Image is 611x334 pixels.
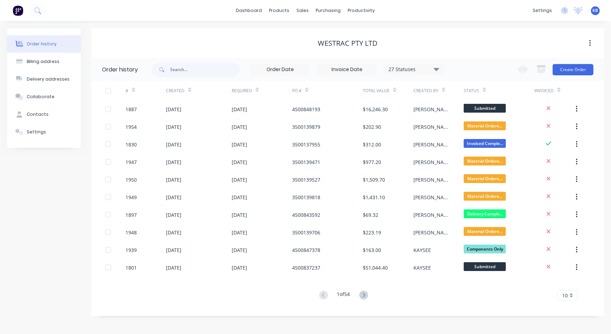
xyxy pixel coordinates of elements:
button: Delivery addresses [7,70,81,88]
div: Order history [102,65,138,74]
div: 3500139706 [292,229,320,236]
input: Order Date [251,64,310,75]
div: products [266,5,293,16]
div: 4500843592 [292,211,320,219]
div: $51,044.40 [363,264,388,271]
button: Billing address [7,53,81,70]
div: [DATE] [232,158,247,166]
div: [PERSON_NAME] [413,106,450,113]
div: Delivery addresses [27,76,70,82]
div: [DATE] [232,141,247,148]
div: [DATE] [232,246,247,254]
div: [DATE] [232,264,247,271]
div: Created [166,88,185,94]
div: [PERSON_NAME] [413,229,450,236]
div: 27 Statuses [384,65,443,73]
div: [DATE] [166,229,181,236]
div: $202.90 [363,123,381,131]
div: [PERSON_NAME] [413,141,450,148]
span: Material Ordere... [464,174,506,183]
div: Contacts [27,111,49,118]
div: [DATE] [166,246,181,254]
div: # [126,88,128,94]
a: dashboard [233,5,266,16]
span: Material Ordere... [464,121,506,130]
div: 1801 [126,264,137,271]
span: Invoiced Comple... [464,139,506,148]
div: KAYSEE [413,264,431,271]
div: 4500837237 [292,264,320,271]
div: [DATE] [166,264,181,271]
div: [PERSON_NAME] [413,194,450,201]
div: Order history [27,41,57,47]
div: Invoiced [534,88,554,94]
div: [DATE] [232,106,247,113]
div: KAYSEE [413,246,431,254]
div: Total Value [363,81,413,100]
div: $16,246.30 [363,106,388,113]
div: Created [166,81,232,100]
div: 1897 [126,211,137,219]
div: Created By [413,88,438,94]
div: [DATE] [166,176,181,183]
div: Status [464,81,534,100]
button: Settings [7,123,81,141]
div: Status [464,88,479,94]
div: Billing address [27,58,59,65]
div: $312.00 [363,141,381,148]
div: 3500139527 [292,176,320,183]
div: Created By [413,81,464,100]
div: # [126,81,166,100]
span: Material Ordere... [464,227,506,236]
div: 1 of 54 [337,290,350,301]
div: [PERSON_NAME] [413,211,450,219]
div: Settings [27,129,46,135]
div: $1,431.10 [363,194,385,201]
div: productivity [345,5,379,16]
div: Required [232,81,292,100]
span: Material Ordere... [464,157,506,165]
div: Invoiced [534,81,575,100]
div: 1950 [126,176,137,183]
div: 1939 [126,246,137,254]
div: purchasing [313,5,345,16]
div: [DATE] [166,123,181,131]
div: [DATE] [232,176,247,183]
div: 3500139879 [292,123,320,131]
div: $223.19 [363,229,381,236]
input: Invoice Date [317,64,377,75]
span: KB [593,7,598,14]
div: [DATE] [166,211,181,219]
div: PO # [292,88,302,94]
span: Delivery Comple... [464,209,506,218]
div: [DATE] [166,194,181,201]
div: sales [293,5,313,16]
div: $163.00 [363,246,381,254]
div: Total Value [363,88,390,94]
div: Required [232,88,252,94]
div: [DATE] [232,229,247,236]
div: 4500847378 [292,246,320,254]
div: 1887 [126,106,137,113]
div: 3500137955 [292,141,320,148]
div: [DATE] [232,211,247,219]
span: Components Only [464,245,506,253]
div: [DATE] [166,158,181,166]
div: 3500139471 [292,158,320,166]
div: settings [529,5,555,16]
button: Contacts [7,106,81,123]
button: Collaborate [7,88,81,106]
div: $1,509.70 [363,176,385,183]
div: 1954 [126,123,137,131]
button: Create Order [553,64,593,75]
div: 4500848193 [292,106,320,113]
img: Factory [13,5,23,16]
div: [PERSON_NAME] [413,176,450,183]
div: Collaborate [27,94,54,100]
div: 1947 [126,158,137,166]
span: Submitted [464,104,506,113]
div: [PERSON_NAME] [413,158,450,166]
div: WesTrac Pty Ltd [318,39,378,48]
input: Search... [170,63,240,77]
div: 1948 [126,229,137,236]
